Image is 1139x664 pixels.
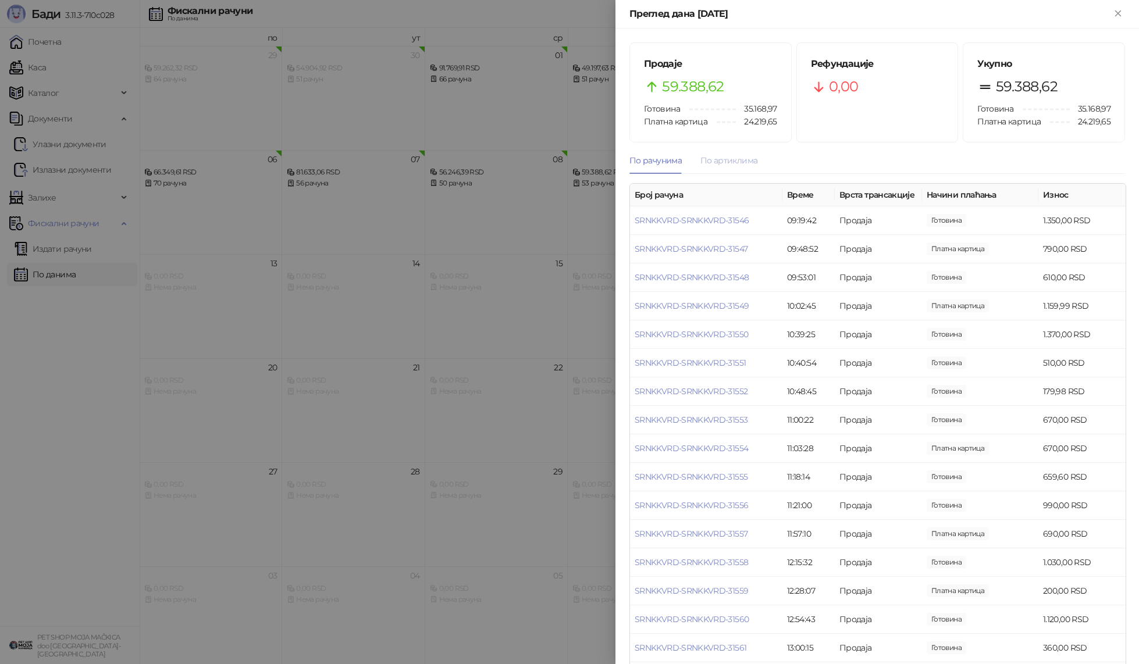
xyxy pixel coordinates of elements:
td: Продаја [835,548,922,577]
span: 0,00 [829,76,858,98]
a: SRNKKVRD-SRNKKVRD-31561 [635,642,746,653]
span: 2.050,00 [927,214,966,227]
td: Продаја [835,292,922,320]
td: 11:03:28 [782,434,835,463]
span: 1.120,00 [927,613,966,626]
td: 12:15:32 [782,548,835,577]
a: SRNKKVRD-SRNKKVRD-31548 [635,272,749,283]
td: 10:40:54 [782,349,835,377]
td: Продаја [835,320,922,349]
td: 11:57:10 [782,520,835,548]
span: 1.010,00 [927,271,966,284]
td: Продаја [835,434,922,463]
span: 1.159,99 [927,299,989,312]
td: 790,00 RSD [1038,235,1126,263]
td: 1.030,00 RSD [1038,548,1126,577]
td: Продаја [835,377,922,406]
h5: Продаје [644,57,777,71]
td: 670,00 RSD [1038,406,1126,434]
a: SRNKKVRD-SRNKKVRD-31547 [635,244,748,254]
td: 10:02:45 [782,292,835,320]
td: Продаја [835,263,922,292]
td: 659,60 RSD [1038,463,1126,491]
td: Продаја [835,491,922,520]
span: 24.219,65 [1070,115,1110,128]
a: SRNKKVRD-SRNKKVRD-31546 [635,215,749,226]
span: 35.168,97 [736,102,777,115]
td: 11:18:14 [782,463,835,491]
span: 1.000,00 [927,641,966,654]
th: Начини плаћања [922,184,1038,206]
td: 09:53:01 [782,263,835,292]
span: 1.000,00 [927,413,966,426]
td: 12:28:07 [782,577,835,605]
span: 200,00 [927,385,966,398]
td: 670,00 RSD [1038,434,1126,463]
td: 10:39:25 [782,320,835,349]
a: SRNKKVRD-SRNKKVRD-31553 [635,415,748,425]
a: SRNKKVRD-SRNKKVRD-31560 [635,614,749,624]
td: Продаја [835,235,922,263]
a: SRNKKVRD-SRNKKVRD-31558 [635,557,748,567]
td: 200,00 RSD [1038,577,1126,605]
td: 690,00 RSD [1038,520,1126,548]
span: Готовина [644,103,680,114]
div: Преглед дана [DATE] [629,7,1111,21]
th: Време [782,184,835,206]
td: 12:54:43 [782,605,835,634]
a: SRNKKVRD-SRNKKVRD-31552 [635,386,748,397]
a: SRNKKVRD-SRNKKVRD-31551 [635,358,746,368]
a: SRNKKVRD-SRNKKVRD-31555 [635,472,748,482]
td: 11:21:00 [782,491,835,520]
th: Број рачуна [630,184,782,206]
td: 1.350,00 RSD [1038,206,1126,235]
h5: Укупно [977,57,1110,71]
td: 10:48:45 [782,377,835,406]
div: По артиклима [700,154,757,167]
button: Close [1111,7,1125,21]
td: 610,00 RSD [1038,263,1126,292]
td: 13:00:15 [782,634,835,662]
div: По рачунима [629,154,682,167]
td: Продаја [835,605,922,634]
span: 2.000,00 [927,328,966,341]
span: Готовина [977,103,1013,114]
td: 1.120,00 RSD [1038,605,1126,634]
span: 35.168,97 [1070,102,1110,115]
td: 1.159,99 RSD [1038,292,1126,320]
td: Продаја [835,406,922,434]
td: Продаја [835,463,922,491]
td: Продаја [835,520,922,548]
a: SRNKKVRD-SRNKKVRD-31557 [635,529,748,539]
td: 990,00 RSD [1038,491,1126,520]
a: SRNKKVRD-SRNKKVRD-31549 [635,301,749,311]
h5: Рефундације [811,57,944,71]
a: SRNKKVRD-SRNKKVRD-31559 [635,586,748,596]
a: SRNKKVRD-SRNKKVRD-31556 [635,500,748,511]
span: 59.388,62 [996,76,1058,98]
span: 1.000,00 [927,470,966,483]
td: Продаја [835,634,922,662]
span: 2.000,00 [927,499,966,512]
span: 59.388,62 [662,76,724,98]
th: Врста трансакције [835,184,922,206]
td: 09:19:42 [782,206,835,235]
span: Платна картица [977,116,1041,127]
td: 09:48:52 [782,235,835,263]
span: 670,00 [927,442,989,455]
td: Продаја [835,206,922,235]
span: 790,00 [927,242,989,255]
td: 1.370,00 RSD [1038,320,1126,349]
a: SRNKKVRD-SRNKKVRD-31550 [635,329,748,340]
td: 510,00 RSD [1038,349,1126,377]
span: Платна картица [644,116,707,127]
span: 2.000,00 [927,556,966,569]
a: SRNKKVRD-SRNKKVRD-31554 [635,443,748,454]
span: 200,00 [927,584,989,597]
th: Износ [1038,184,1126,206]
td: Продаја [835,349,922,377]
span: 1.010,00 [927,356,966,369]
span: 24.219,65 [736,115,777,128]
td: 360,00 RSD [1038,634,1126,662]
td: 11:00:22 [782,406,835,434]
